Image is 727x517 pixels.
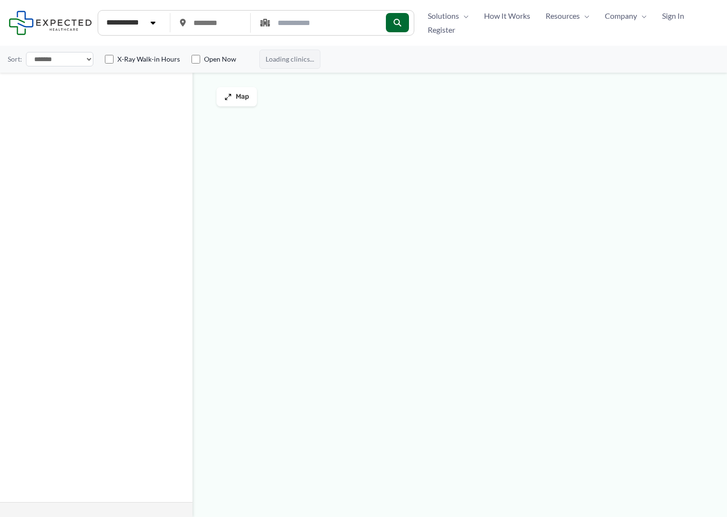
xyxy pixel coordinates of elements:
span: Menu Toggle [580,9,589,23]
span: Menu Toggle [637,9,647,23]
img: Expected Healthcare Logo - side, dark font, small [9,11,92,35]
label: Sort: [8,53,22,65]
label: X-Ray Walk-in Hours [117,54,180,64]
span: Map [236,93,249,101]
a: Register [420,23,463,37]
span: Solutions [428,9,459,23]
label: Open Now [204,54,236,64]
span: How It Works [484,9,530,23]
span: Loading clinics... [259,50,320,69]
span: Sign In [662,9,684,23]
img: Maximize [224,93,232,101]
a: How It Works [476,9,538,23]
span: Register [428,23,455,37]
a: SolutionsMenu Toggle [420,9,476,23]
a: Sign In [654,9,692,23]
button: Map [217,87,257,106]
span: Resources [546,9,580,23]
span: Menu Toggle [459,9,469,23]
span: Company [605,9,637,23]
a: ResourcesMenu Toggle [538,9,597,23]
a: CompanyMenu Toggle [597,9,654,23]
